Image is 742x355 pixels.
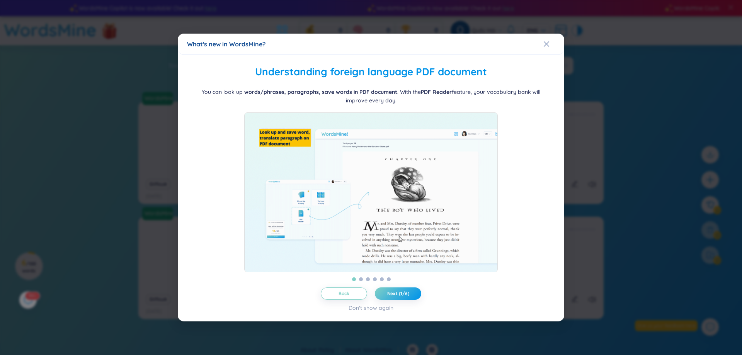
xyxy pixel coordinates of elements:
[380,277,384,281] button: 5
[375,287,421,300] button: Next (1/6)
[387,277,391,281] button: 6
[373,277,377,281] button: 4
[359,277,363,281] button: 2
[387,290,409,297] span: Next (1/6)
[202,88,540,104] span: You can look up . With the feature, your vocabulary bank will improve every day.
[187,64,555,80] h2: Understanding foreign language PDF document
[349,304,393,312] div: Don't show again
[543,34,564,54] button: Close
[339,290,350,297] span: Back
[421,88,452,95] b: PDF Reader
[244,88,397,95] b: words/phrases, paragraphs, save words in PDF document
[352,277,356,281] button: 1
[366,277,370,281] button: 3
[321,287,367,300] button: Back
[187,40,555,48] div: What's new in WordsMine?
